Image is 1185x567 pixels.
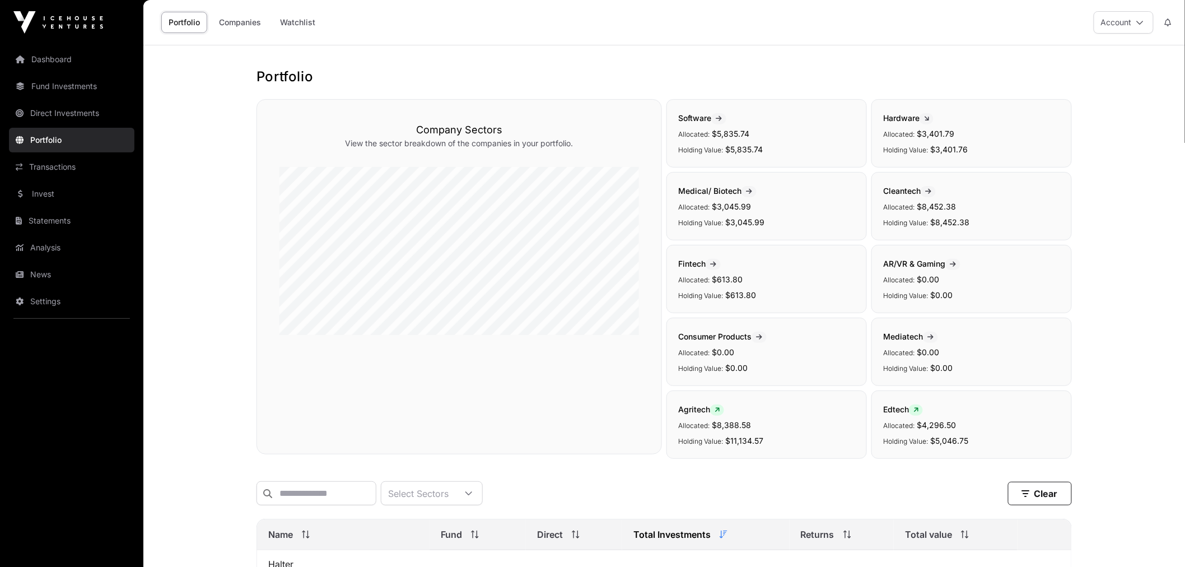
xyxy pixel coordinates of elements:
[930,290,953,300] span: $0.00
[9,262,134,287] a: News
[678,146,723,154] span: Holding Value:
[381,482,455,505] div: Select Sectors
[678,364,723,373] span: Holding Value:
[725,436,763,445] span: $11,134.57
[883,348,915,357] span: Allocated:
[9,101,134,126] a: Direct Investments
[678,113,726,123] span: Software
[678,348,710,357] span: Allocated:
[725,145,763,154] span: $5,835.74
[917,275,939,284] span: $0.00
[268,528,293,541] span: Name
[883,276,915,284] span: Allocated:
[883,437,928,445] span: Holding Value:
[725,217,764,227] span: $3,045.99
[930,217,969,227] span: $8,452.38
[712,347,734,357] span: $0.00
[678,186,757,196] span: Medical/ Biotech
[678,291,723,300] span: Holding Value:
[678,203,710,211] span: Allocated:
[883,259,960,268] span: AR/VR & Gaming
[678,405,724,414] span: Agritech
[9,182,134,206] a: Invest
[678,259,721,268] span: Fintech
[9,47,134,72] a: Dashboard
[279,122,639,138] h3: Company Sectors
[712,202,751,211] span: $3,045.99
[712,129,749,138] span: $5,835.74
[537,528,563,541] span: Direct
[883,291,928,300] span: Holding Value:
[917,129,954,138] span: $3,401.79
[930,145,968,154] span: $3,401.76
[883,186,936,196] span: Cleantech
[883,332,938,341] span: Mediatech
[917,202,956,211] span: $8,452.38
[725,290,756,300] span: $613.80
[678,421,710,430] span: Allocated:
[1129,513,1185,567] iframe: Chat Widget
[883,405,923,414] span: Edtech
[9,155,134,179] a: Transactions
[883,130,915,138] span: Allocated:
[9,208,134,233] a: Statements
[441,528,462,541] span: Fund
[9,235,134,260] a: Analysis
[279,138,639,149] p: View the sector breakdown of the companies in your portfolio.
[161,12,207,33] a: Portfolio
[930,363,953,373] span: $0.00
[678,437,723,445] span: Holding Value:
[678,130,710,138] span: Allocated:
[9,289,134,314] a: Settings
[678,219,723,227] span: Holding Value:
[883,203,915,211] span: Allocated:
[883,113,934,123] span: Hardware
[633,528,711,541] span: Total Investments
[712,275,743,284] span: $613.80
[801,528,834,541] span: Returns
[883,421,915,430] span: Allocated:
[905,528,952,541] span: Total value
[9,128,134,152] a: Portfolio
[678,332,767,341] span: Consumer Products
[883,219,928,227] span: Holding Value:
[212,12,268,33] a: Companies
[678,276,710,284] span: Allocated:
[917,347,939,357] span: $0.00
[273,12,323,33] a: Watchlist
[13,11,103,34] img: Icehouse Ventures Logo
[883,146,928,154] span: Holding Value:
[930,436,968,445] span: $5,046.75
[725,363,748,373] span: $0.00
[1094,11,1154,34] button: Account
[9,74,134,99] a: Fund Investments
[917,420,956,430] span: $4,296.50
[1008,482,1072,505] button: Clear
[712,420,751,430] span: $8,388.58
[256,68,1072,86] h1: Portfolio
[883,364,928,373] span: Holding Value:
